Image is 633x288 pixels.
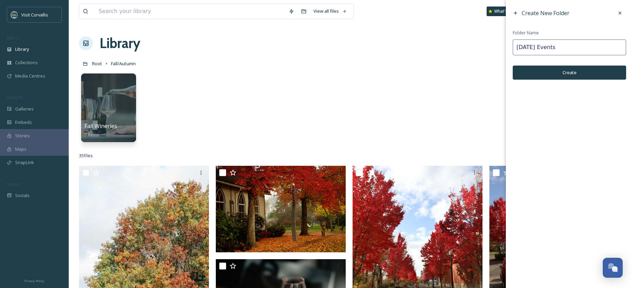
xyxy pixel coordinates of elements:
a: Privacy Policy [24,276,44,285]
span: WIDGETS [7,95,23,100]
span: Stories [15,133,30,139]
button: Open Chat [603,258,623,278]
span: SOCIALS [7,182,21,187]
a: View all files [310,4,350,18]
a: Root [92,59,102,68]
span: Library [15,46,29,53]
a: Fall/Autumn [111,59,136,68]
span: Collections [15,59,38,66]
span: Visit Corvallis [21,12,48,18]
span: Folder Name [513,30,539,36]
span: Galleries [15,106,34,112]
span: Create New Folder [522,9,569,17]
span: Privacy Policy [24,279,44,283]
button: Create [513,66,626,80]
a: Fall Wineries7 items [85,123,117,138]
input: Name [513,39,626,55]
span: Media Centres [15,73,45,79]
span: 7 items [85,131,99,138]
span: Fall Wineries [85,122,117,130]
a: What's New [487,7,521,16]
span: SnapLink [15,159,34,166]
a: Library [100,33,140,54]
span: 35 file s [79,152,93,159]
span: Socials [15,192,30,199]
img: Arts Center in the Fall.jpg [216,166,346,252]
span: Maps [15,146,26,152]
span: MEDIA [7,35,19,41]
span: Embeds [15,119,32,126]
span: Root [92,60,102,67]
input: Search your library [95,4,285,19]
img: visit-corvallis-badge-dark-blue-orange%281%29.png [11,11,18,18]
span: Fall/Autumn [111,60,136,67]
